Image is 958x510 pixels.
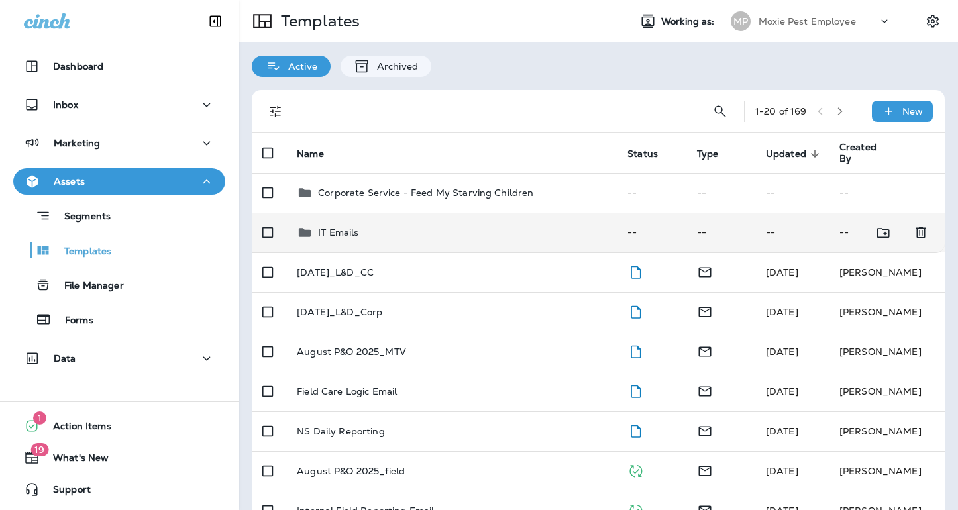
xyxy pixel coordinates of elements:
p: August P&O 2025_MTV [297,346,406,357]
span: Type [697,148,719,160]
p: Moxie Pest Employee [759,16,856,26]
p: Inbox [53,99,78,110]
span: 19 [30,443,48,456]
td: [PERSON_NAME] [829,411,945,451]
p: Marketing [54,138,100,148]
span: 1 [33,411,46,425]
span: Status [627,148,675,160]
p: IT Emails [318,227,358,238]
p: Dashboard [53,61,103,72]
p: Templates [276,11,360,31]
span: Published [627,464,644,476]
span: KeeAna Ward [766,385,798,397]
span: Email [697,464,713,476]
span: Email [697,344,713,356]
span: Email [697,265,713,277]
td: -- [829,173,945,213]
p: Segments [51,211,111,224]
p: August P&O 2025_field [297,466,405,476]
td: -- [755,173,829,213]
button: Forms [13,305,225,333]
span: Draft [627,344,644,356]
span: Support [40,484,91,500]
button: Filters [262,98,289,125]
td: -- [686,173,755,213]
button: 19What's New [13,444,225,471]
td: -- [755,213,829,252]
span: Action Items [40,421,111,436]
td: [PERSON_NAME] [829,292,945,332]
p: File Manager [51,280,124,293]
td: [PERSON_NAME] [829,252,945,292]
span: Draft [627,384,644,396]
td: -- [829,213,912,252]
span: KeeAna Ward [766,266,798,278]
p: Data [54,353,76,364]
td: [PERSON_NAME] [829,332,945,372]
button: Move to folder [870,219,897,246]
span: KeeAna Ward [766,306,798,318]
button: Support [13,476,225,503]
p: Active [282,61,317,72]
td: [PERSON_NAME] [829,372,945,411]
p: Field Care Logic Email [297,386,397,397]
td: -- [686,213,755,252]
div: 1 - 20 of 169 [755,106,807,117]
button: Delete [908,219,934,246]
button: Search Templates [707,98,733,125]
p: [DATE]_L&D_Corp [297,307,382,317]
button: Data [13,345,225,372]
button: Dashboard [13,53,225,79]
span: Created By [839,142,906,164]
span: Email [697,384,713,396]
p: Assets [54,176,85,187]
button: File Manager [13,271,225,299]
span: Updated [766,148,824,160]
button: Templates [13,236,225,264]
span: Draft [627,265,644,277]
span: Draft [627,305,644,317]
span: Name [297,148,341,160]
span: Email [697,305,713,317]
button: Collapse Sidebar [197,8,234,34]
button: Marketing [13,130,225,156]
p: Corporate Service - Feed My Starving Children [318,187,533,198]
div: MP [731,11,751,31]
p: Forms [52,315,93,327]
p: NS Daily Reporting [297,426,385,436]
span: KeeAna Ward [766,465,798,477]
span: Working as: [661,16,718,27]
button: 1Action Items [13,413,225,439]
p: Archived [370,61,418,72]
span: Email [697,424,713,436]
p: [DATE]_L&D_CC [297,267,374,278]
button: Segments [13,201,225,230]
span: Created By [839,142,889,164]
button: Inbox [13,91,225,118]
td: [PERSON_NAME] [829,451,945,491]
span: Status [627,148,658,160]
span: KeeAna Ward [766,346,798,358]
span: Type [697,148,736,160]
span: Name [297,148,324,160]
span: KeeAna Ward [766,425,798,437]
td: -- [617,213,686,252]
span: Draft [627,424,644,436]
button: Settings [921,9,945,33]
p: New [902,106,923,117]
p: Templates [51,246,111,258]
button: Assets [13,168,225,195]
span: Updated [766,148,806,160]
td: -- [617,173,686,213]
span: What's New [40,452,109,468]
